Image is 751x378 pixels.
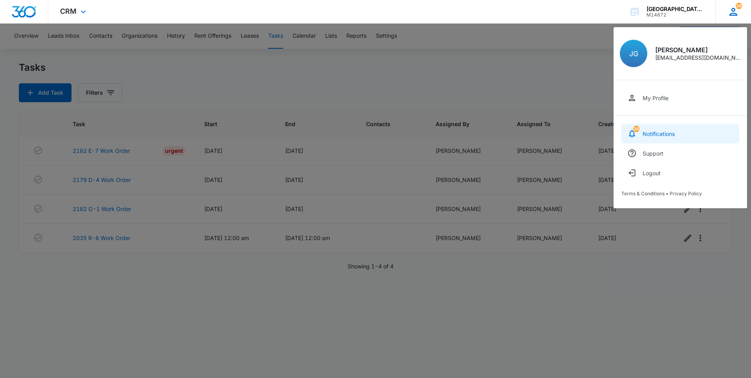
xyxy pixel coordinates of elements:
[60,7,77,15] span: CRM
[629,50,638,58] span: JG
[621,191,739,196] div: •
[621,143,739,163] a: Support
[655,47,741,53] div: [PERSON_NAME]
[621,191,665,196] a: Terms & Conditions
[736,3,742,9] div: notifications count
[736,3,742,9] span: 36
[643,95,669,101] div: My Profile
[621,88,739,108] a: My Profile
[655,55,741,61] div: [EMAIL_ADDRESS][DOMAIN_NAME]
[633,126,639,132] span: 36
[647,6,704,12] div: account name
[670,191,702,196] a: Privacy Policy
[621,124,739,143] a: notifications countNotifications
[647,12,704,18] div: account id
[643,170,661,176] div: Logout
[621,163,739,183] button: Logout
[643,130,675,137] div: Notifications
[643,150,663,157] div: Support
[633,126,639,132] div: notifications count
